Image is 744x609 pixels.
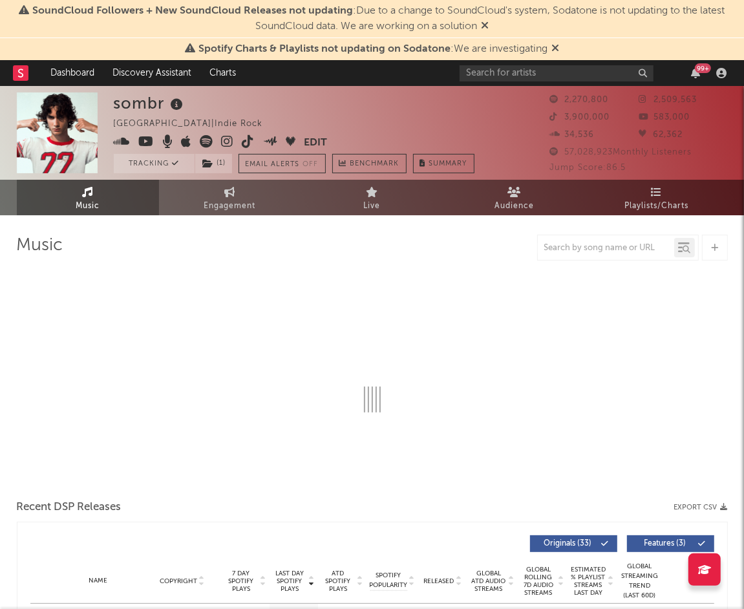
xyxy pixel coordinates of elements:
[635,540,695,548] span: Features ( 3 )
[621,562,659,601] div: Global Streaming Trend (Last 60D)
[674,504,728,511] button: Export CSV
[639,113,690,122] span: 583,000
[571,566,606,597] span: Estimated % Playlist Streams Last Day
[239,154,326,173] button: Email AlertsOff
[550,131,595,139] span: 34,536
[639,131,683,139] span: 62,362
[114,154,195,173] button: Tracking
[538,243,674,253] input: Search by song name or URL
[460,65,654,81] input: Search for artists
[103,60,200,86] a: Discovery Assistant
[200,60,245,86] a: Charts
[413,154,474,173] button: Summary
[41,60,103,86] a: Dashboard
[273,570,307,593] span: Last Day Spotify Plays
[639,96,697,104] span: 2,509,563
[424,577,454,585] span: Released
[204,198,256,214] span: Engagement
[494,198,534,214] span: Audience
[17,180,159,215] a: Music
[443,180,586,215] a: Audience
[195,154,232,173] button: (1)
[301,180,443,215] a: Live
[624,198,688,214] span: Playlists/Charts
[114,116,278,132] div: [GEOGRAPHIC_DATA] | Indie Rock
[321,570,356,593] span: ATD Spotify Plays
[33,6,354,16] span: SoundCloud Followers + New SoundCloud Releases not updating
[538,540,598,548] span: Originals ( 33 )
[364,198,381,214] span: Live
[551,44,559,54] span: Dismiss
[471,570,507,593] span: Global ATD Audio Streams
[195,154,233,173] span: ( 1 )
[160,577,197,585] span: Copyright
[550,113,610,122] span: 3,900,000
[369,571,407,590] span: Spotify Popularity
[114,92,187,114] div: sombr
[695,63,711,73] div: 99 +
[56,576,141,586] div: Name
[550,148,692,156] span: 57,028,923 Monthly Listeners
[350,156,399,172] span: Benchmark
[521,566,557,597] span: Global Rolling 7D Audio Streams
[691,68,700,78] button: 99+
[304,135,327,151] button: Edit
[303,161,319,168] em: Off
[198,44,451,54] span: Spotify Charts & Playlists not updating on Sodatone
[429,160,467,167] span: Summary
[198,44,547,54] span: : We are investigating
[481,21,489,32] span: Dismiss
[17,500,122,515] span: Recent DSP Releases
[33,6,725,32] span: : Due to a change to SoundCloud's system, Sodatone is not updating to the latest SoundCloud data....
[76,198,100,214] span: Music
[332,154,407,173] a: Benchmark
[159,180,301,215] a: Engagement
[550,164,626,172] span: Jump Score: 86.5
[586,180,728,215] a: Playlists/Charts
[224,570,259,593] span: 7 Day Spotify Plays
[530,535,617,552] button: Originals(33)
[550,96,609,104] span: 2,270,800
[627,535,714,552] button: Features(3)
